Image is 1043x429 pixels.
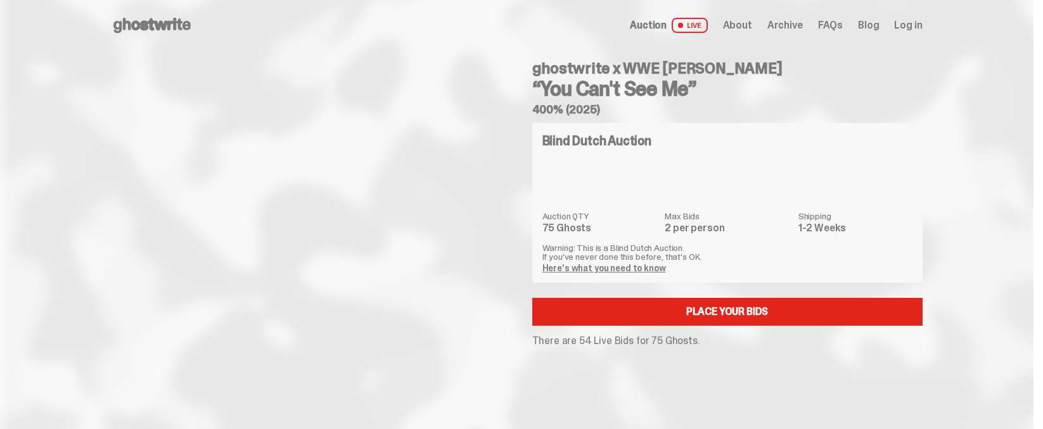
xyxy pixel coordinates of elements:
dt: Auction QTY [542,212,658,221]
dt: Max Bids [665,212,790,221]
a: Auction LIVE [630,18,707,33]
dt: Shipping [798,212,912,221]
dd: 1-2 Weeks [798,223,912,233]
a: Blog [858,20,879,30]
h5: 400% (2025) [532,104,923,115]
p: Warning: This is a Blind Dutch Auction. If you’ve never done this before, that’s OK. [542,243,912,261]
a: Log in [894,20,922,30]
p: There are 54 Live Bids for 75 Ghosts. [532,336,923,346]
a: Archive [767,20,803,30]
h4: ghostwrite x WWE [PERSON_NAME] [532,61,923,76]
span: LIVE [672,18,708,33]
h3: “You Can't See Me” [532,79,923,99]
a: Place your Bids [532,298,923,326]
dd: 75 Ghosts [542,223,658,233]
a: FAQs [818,20,843,30]
span: Auction [630,20,667,30]
a: About [723,20,752,30]
h4: Blind Dutch Auction [542,134,651,147]
dd: 2 per person [665,223,790,233]
a: Here's what you need to know [542,262,666,274]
